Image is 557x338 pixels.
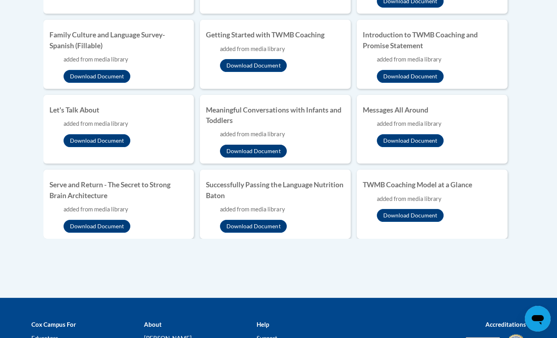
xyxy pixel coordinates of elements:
b: Accreditations [485,321,526,328]
b: Cox Campus For [31,321,76,328]
h4: Serve and Return - The Secret to Strong Brain Architecture [49,180,188,201]
iframe: Button to launch messaging window [525,306,551,332]
div: added from media library [220,45,345,53]
h4: TWMB Coaching Model at a Glance [363,180,502,190]
button: Download Document [64,134,130,147]
div: added from media library [220,130,345,139]
div: added from media library [64,119,188,128]
button: Download Document [220,59,287,72]
h4: Introduction to TWMB Coaching and Promise Statement [363,30,502,51]
button: Download Document [377,209,444,222]
button: Download Document [220,145,287,158]
h4: Successfully Passing the Language Nutrition Baton [206,180,345,201]
div: added from media library [64,205,188,214]
div: added from media library [377,119,502,128]
button: Download Document [377,134,444,147]
h4: Getting Started with TWMB Coaching [206,30,345,40]
h4: Messages All Around [363,105,502,115]
div: added from media library [220,205,345,214]
div: added from media library [64,55,188,64]
h4: Family Culture and Language Survey-Spanish (Fillable) [49,30,188,51]
div: added from media library [377,55,502,64]
b: Help [256,321,269,328]
div: added from media library [377,195,502,203]
button: Download Document [64,220,130,233]
button: Download Document [64,70,130,83]
b: About [144,321,161,328]
button: Download Document [377,70,444,83]
h4: Let's Talk About [49,105,188,115]
button: Download Document [220,220,287,233]
h4: Meaningful Conversations with Infants and Toddlers [206,105,345,126]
